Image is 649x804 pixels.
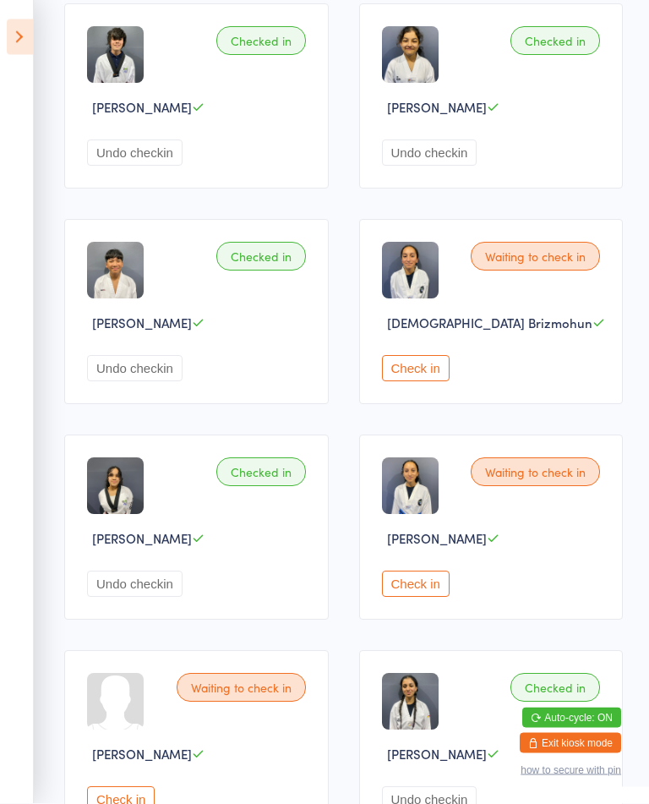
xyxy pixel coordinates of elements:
div: Checked in [216,27,306,56]
div: Waiting to check in [471,458,600,487]
span: [PERSON_NAME] [92,746,192,763]
button: Check in [382,356,450,382]
span: [PERSON_NAME] [92,99,192,117]
button: how to secure with pin [521,764,621,776]
button: Auto-cycle: ON [522,708,621,728]
button: Undo checkin [87,140,183,167]
button: Undo checkin [382,140,477,167]
span: [PERSON_NAME] [92,530,192,548]
div: Checked in [216,243,306,271]
img: image1747041656.png [87,458,144,515]
span: [DEMOGRAPHIC_DATA] Brizmohun [387,314,592,332]
img: image1747213532.png [382,674,439,730]
span: [PERSON_NAME] [92,314,192,332]
div: Checked in [510,27,600,56]
span: [PERSON_NAME] [387,746,487,763]
span: [PERSON_NAME] [387,99,487,117]
img: image1747039418.png [382,27,439,84]
img: image1747041326.png [87,27,144,84]
img: image1747125489.png [382,458,439,515]
button: Undo checkin [87,356,183,382]
div: Checked in [510,674,600,703]
button: Exit kiosk mode [520,733,621,753]
span: [PERSON_NAME] [387,530,487,548]
button: Check in [382,572,450,598]
img: image1747125295.png [382,243,439,299]
div: Checked in [216,458,306,487]
div: Waiting to check in [471,243,600,271]
button: Undo checkin [87,572,183,598]
img: image1747041014.png [87,243,144,299]
div: Waiting to check in [177,674,306,703]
